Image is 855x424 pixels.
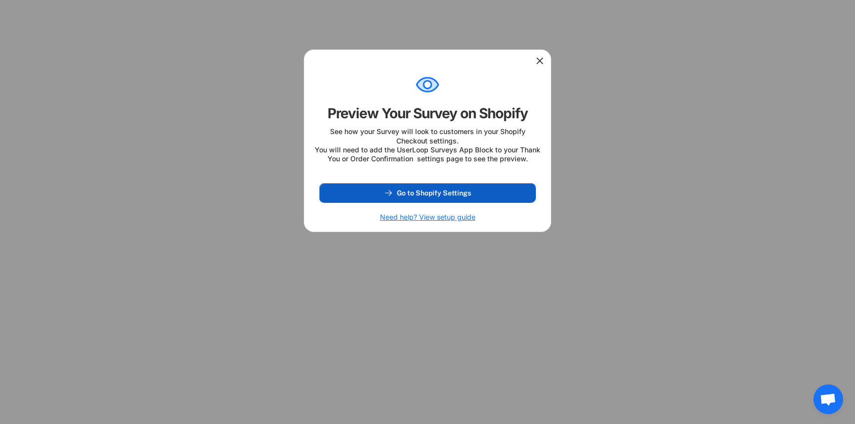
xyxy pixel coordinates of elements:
[397,189,471,196] span: Go to Shopify Settings
[328,104,528,122] div: Preview Your Survey on Shopify
[319,183,536,203] button: Go to Shopify Settings
[380,213,475,222] h6: Need help? View setup guide
[314,127,541,163] div: See how your Survey will look to customers in your Shopify Checkout settings. You will need to ad...
[813,384,843,414] div: Open chat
